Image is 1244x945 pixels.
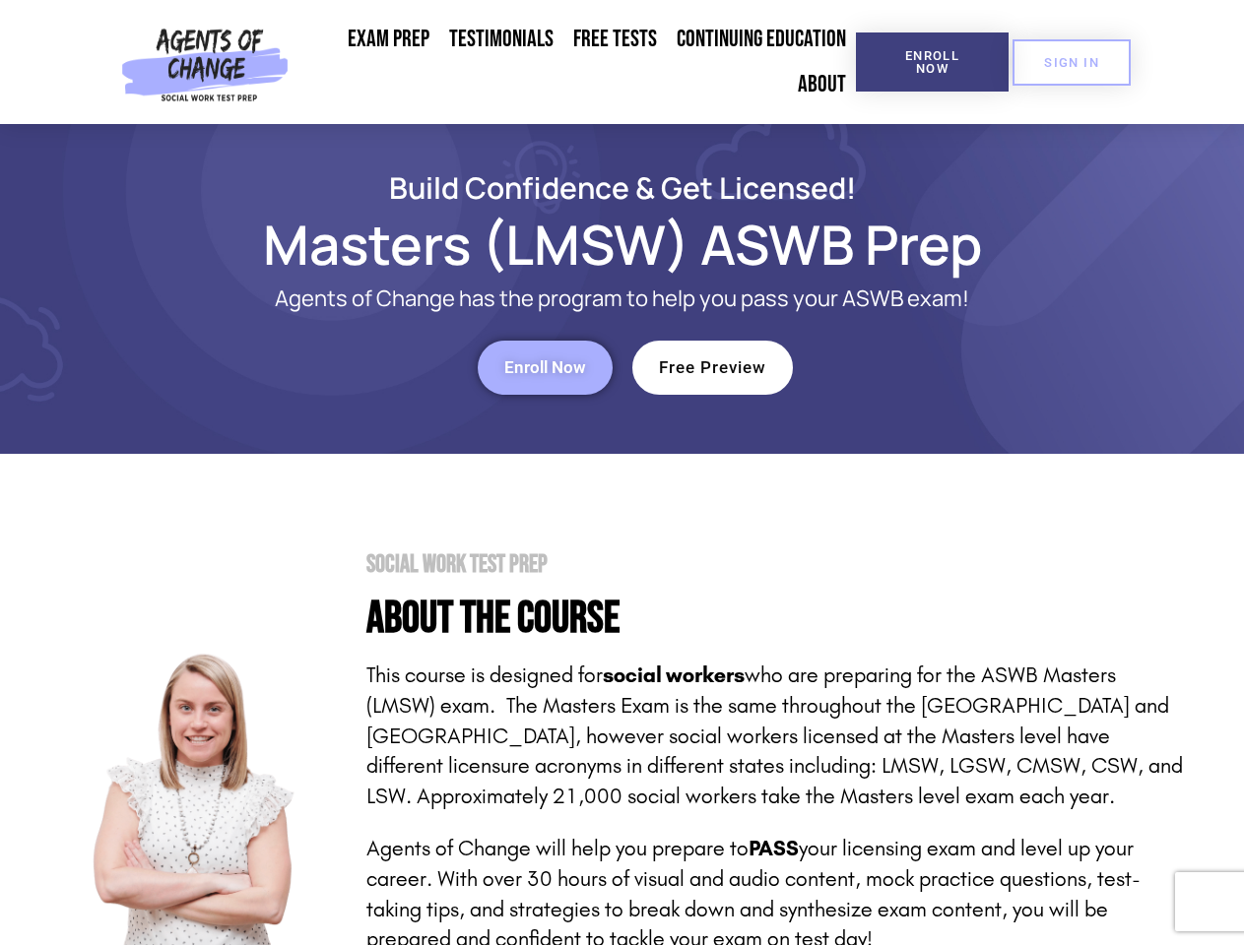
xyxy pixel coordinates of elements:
a: Continuing Education [667,17,856,62]
a: Testimonials [439,17,563,62]
span: Enroll Now [887,49,977,75]
a: Enroll Now [856,32,1009,92]
strong: PASS [749,836,799,861]
a: Free Preview [632,341,793,395]
span: SIGN IN [1044,56,1099,69]
a: Enroll Now [478,341,613,395]
span: Free Preview [659,359,766,376]
h2: Build Confidence & Get Licensed! [61,173,1184,202]
p: This course is designed for who are preparing for the ASWB Masters (LMSW) exam. The Masters Exam ... [366,661,1184,812]
a: Exam Prep [338,17,439,62]
h4: About the Course [366,597,1184,641]
h1: Masters (LMSW) ASWB Prep [61,221,1184,267]
strong: social workers [603,662,745,688]
a: SIGN IN [1013,39,1131,86]
h2: Social Work Test Prep [366,552,1184,577]
a: About [788,62,856,107]
span: Enroll Now [504,359,586,376]
p: Agents of Change has the program to help you pass your ASWB exam! [140,286,1105,311]
a: Free Tests [563,17,667,62]
nav: Menu [296,17,856,107]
